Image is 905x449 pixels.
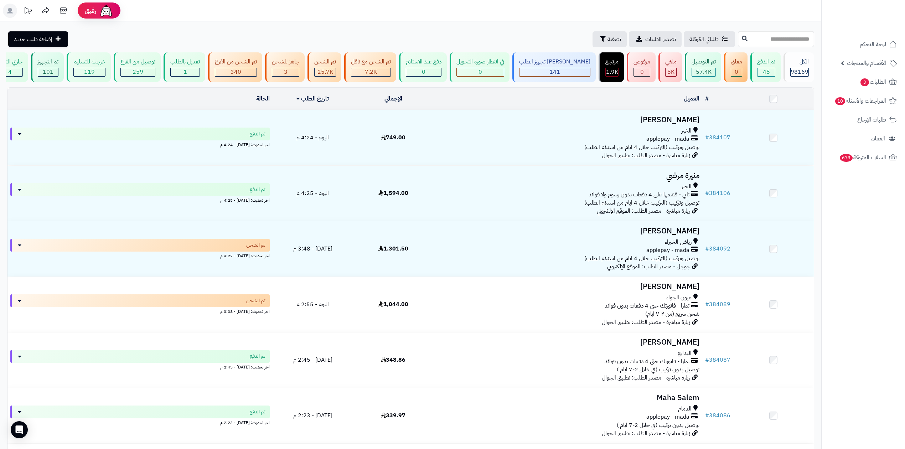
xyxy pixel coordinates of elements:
[378,244,408,253] span: 1,301.50
[8,68,12,76] span: 4
[584,254,699,263] span: توصيل وتركيب (التركيب خلال 4 ايام من استلام الطلب)
[606,68,618,76] div: 1872
[381,411,405,420] span: 339.97
[826,73,901,91] a: الطلبات3
[246,242,265,249] span: تم الشحن
[398,52,448,82] a: دفع عند الاستلام 0
[519,58,590,66] div: [PERSON_NAME] تجهيز الطلب
[696,68,712,76] span: 57.4K
[782,52,816,82] a: الكل98169
[607,35,621,43] span: تصفية
[284,68,288,76] span: 3
[705,300,730,309] a: #384089
[790,58,809,66] div: الكل
[605,357,689,366] span: تمارا - فاتورتك حتى 4 دفعات بدون فوائد
[667,68,674,76] span: 5K
[723,52,749,82] a: معلق 0
[584,143,699,151] span: توصيل وتركيب (التركيب خلال 4 ايام من استلام الطلب)
[457,68,504,76] div: 0
[871,134,885,144] span: العملاء
[183,68,187,76] span: 1
[646,246,689,254] span: applepay - mada
[839,153,886,162] span: السلات المتروكة
[602,151,690,160] span: زيارة مباشرة - مصدر الطلب: تطبيق الجوال
[272,58,299,66] div: جاهز للشحن
[705,189,709,197] span: #
[314,58,336,66] div: تم الشحن
[689,35,719,43] span: طلباتي المُوكلة
[293,411,332,420] span: [DATE] - 2:23 م
[684,94,699,103] a: العميل
[256,94,270,103] a: الحالة
[74,68,105,76] div: 119
[296,133,329,142] span: اليوم - 4:24 م
[735,68,738,76] span: 0
[645,35,676,43] span: تصدير الطلبات
[30,52,65,82] a: تم التجهيز 101
[705,356,730,364] a: #384087
[757,68,775,76] div: 45
[634,68,650,76] div: 0
[10,363,270,370] div: اخر تحديث: [DATE] - 2:45 م
[250,408,265,416] span: تم الدفع
[763,68,770,76] span: 45
[617,421,699,429] span: توصيل بدون تركيب (في خلال 2-7 ايام )
[607,262,690,271] span: جوجل - مصدر الطلب: الموقع الإلكتروني
[705,244,709,253] span: #
[633,58,650,66] div: مرفوض
[10,418,270,426] div: اخر تحديث: [DATE] - 2:23 م
[511,52,597,82] a: [PERSON_NAME] تجهيز الطلب 141
[597,52,625,82] a: مرتجع 1.9K
[8,31,68,47] a: إضافة طلب جديد
[705,300,709,309] span: #
[10,307,270,315] div: اخر تحديث: [DATE] - 3:08 م
[38,68,58,76] div: 101
[436,171,699,180] h3: منيرة مرضي
[692,58,716,66] div: تم التوصيل
[835,97,846,105] span: 10
[826,149,901,166] a: السلات المتروكة673
[436,283,699,291] h3: [PERSON_NAME]
[860,39,886,49] span: لوحة التحكم
[705,411,709,420] span: #
[479,68,482,76] span: 0
[246,297,265,304] span: تم الشحن
[617,365,699,374] span: توصيل بدون تركيب (في خلال 2-7 ايام )
[646,413,689,421] span: applepay - mada
[207,52,264,82] a: تم الشحن من الفرع 340
[406,58,441,66] div: دفع عند الاستلام
[351,68,391,76] div: 7222
[602,318,690,326] span: زيارة مباشرة - مصدر الطلب: تطبيق الجوال
[640,68,644,76] span: 0
[406,68,441,76] div: 0
[602,429,690,438] span: زيارة مباشرة - مصدر الطلب: تطبيق الجوال
[84,68,95,76] span: 119
[293,356,332,364] span: [DATE] - 2:45 م
[705,411,730,420] a: #384086
[665,238,692,246] span: رياض الخبراء
[264,52,306,82] a: جاهز للشحن 3
[384,94,402,103] a: الإجمالي
[73,58,105,66] div: خرجت للتسليم
[606,68,618,76] span: 1.9K
[678,349,692,357] span: البدايع
[378,189,408,197] span: 1,594.00
[860,77,886,87] span: الطلبات
[682,127,692,135] span: الخبر
[605,58,619,66] div: مرتجع
[381,133,405,142] span: 749.00
[705,189,730,197] a: #384106
[120,58,155,66] div: توصيل من الفرع
[705,94,709,103] a: #
[99,4,113,18] img: ai-face.png
[839,154,853,162] span: 673
[602,373,690,382] span: زيارة مباشرة - مصدر الطلب: تطبيق الجوال
[10,252,270,259] div: اخر تحديث: [DATE] - 4:22 م
[85,6,96,15] span: رفيق
[826,130,901,147] a: العملاء
[14,35,52,43] span: إضافة طلب جديد
[666,294,692,302] span: عيون الجواء
[826,92,901,109] a: المراجعات والأسئلة10
[231,68,241,76] span: 340
[448,52,511,82] a: في انتظار صورة التحويل 0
